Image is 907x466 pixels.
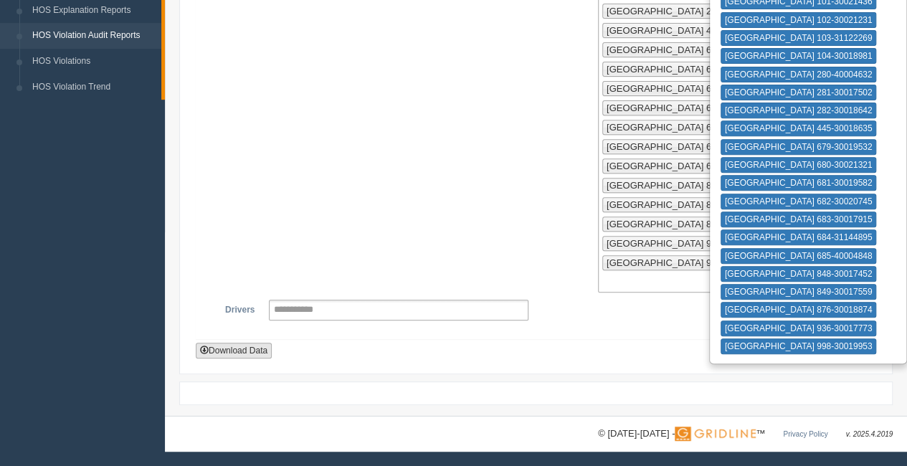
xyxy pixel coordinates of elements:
img: Gridline [675,427,756,441]
button: [GEOGRAPHIC_DATA] 445-30018635 [721,120,877,136]
label: Drivers [207,300,262,317]
span: [GEOGRAPHIC_DATA] 679-30019532 [607,44,766,55]
button: [GEOGRAPHIC_DATA] 103-31122269 [721,30,877,46]
button: [GEOGRAPHIC_DATA] 104-30018981 [721,48,877,64]
button: [GEOGRAPHIC_DATA] 936-30017773 [721,320,877,336]
button: [GEOGRAPHIC_DATA] 849-30017559 [721,284,877,300]
span: v. 2025.4.2019 [846,430,893,438]
button: [GEOGRAPHIC_DATA] 876-30018874 [721,302,877,318]
button: [GEOGRAPHIC_DATA] 102-30021231 [721,12,877,28]
span: [GEOGRAPHIC_DATA] 683-30017915 [607,122,766,133]
span: [GEOGRAPHIC_DATA] 936-30017773 [607,238,766,249]
button: [GEOGRAPHIC_DATA] 679-30019532 [721,139,877,155]
a: Privacy Policy [783,430,827,438]
button: [GEOGRAPHIC_DATA] 684-31144895 [721,229,877,245]
span: [GEOGRAPHIC_DATA] 684-31144895 [607,141,766,152]
button: [GEOGRAPHIC_DATA] 681-30019582 [721,175,877,191]
a: HOS Violation Trend [26,75,161,100]
button: [GEOGRAPHIC_DATA] 685-40004848 [721,248,877,264]
span: [GEOGRAPHIC_DATA] 682-30020745 [607,103,766,113]
span: [GEOGRAPHIC_DATA] 876-30018874 [607,219,766,229]
span: [GEOGRAPHIC_DATA] 849-30017559 [607,199,766,210]
button: [GEOGRAPHIC_DATA] 281-30017502 [721,85,877,100]
a: HOS Violation Audit Reports [26,23,161,49]
button: [GEOGRAPHIC_DATA] 998-30019953 [721,338,877,354]
button: [GEOGRAPHIC_DATA] 683-30017915 [721,211,877,227]
span: [GEOGRAPHIC_DATA] 445-30018635 [607,25,766,36]
span: [GEOGRAPHIC_DATA] 998-30019953 [607,257,766,268]
span: [GEOGRAPHIC_DATA] 685-40004848 [607,161,766,171]
button: Download Data [196,343,272,358]
span: [GEOGRAPHIC_DATA] 680-30021321 [607,64,766,75]
button: [GEOGRAPHIC_DATA] 280-40004632 [721,67,877,82]
span: [GEOGRAPHIC_DATA] 681-30019582 [607,83,766,94]
button: [GEOGRAPHIC_DATA] 680-30021321 [721,157,877,173]
div: © [DATE]-[DATE] - ™ [598,427,893,442]
button: [GEOGRAPHIC_DATA] 282-30018642 [721,103,877,118]
span: [GEOGRAPHIC_DATA] 282-30018642 [607,6,766,16]
button: [GEOGRAPHIC_DATA] 848-30017452 [721,266,877,282]
button: [GEOGRAPHIC_DATA] 682-30020745 [721,194,877,209]
a: HOS Violations [26,49,161,75]
span: [GEOGRAPHIC_DATA] 848-30017452 [607,180,766,191]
